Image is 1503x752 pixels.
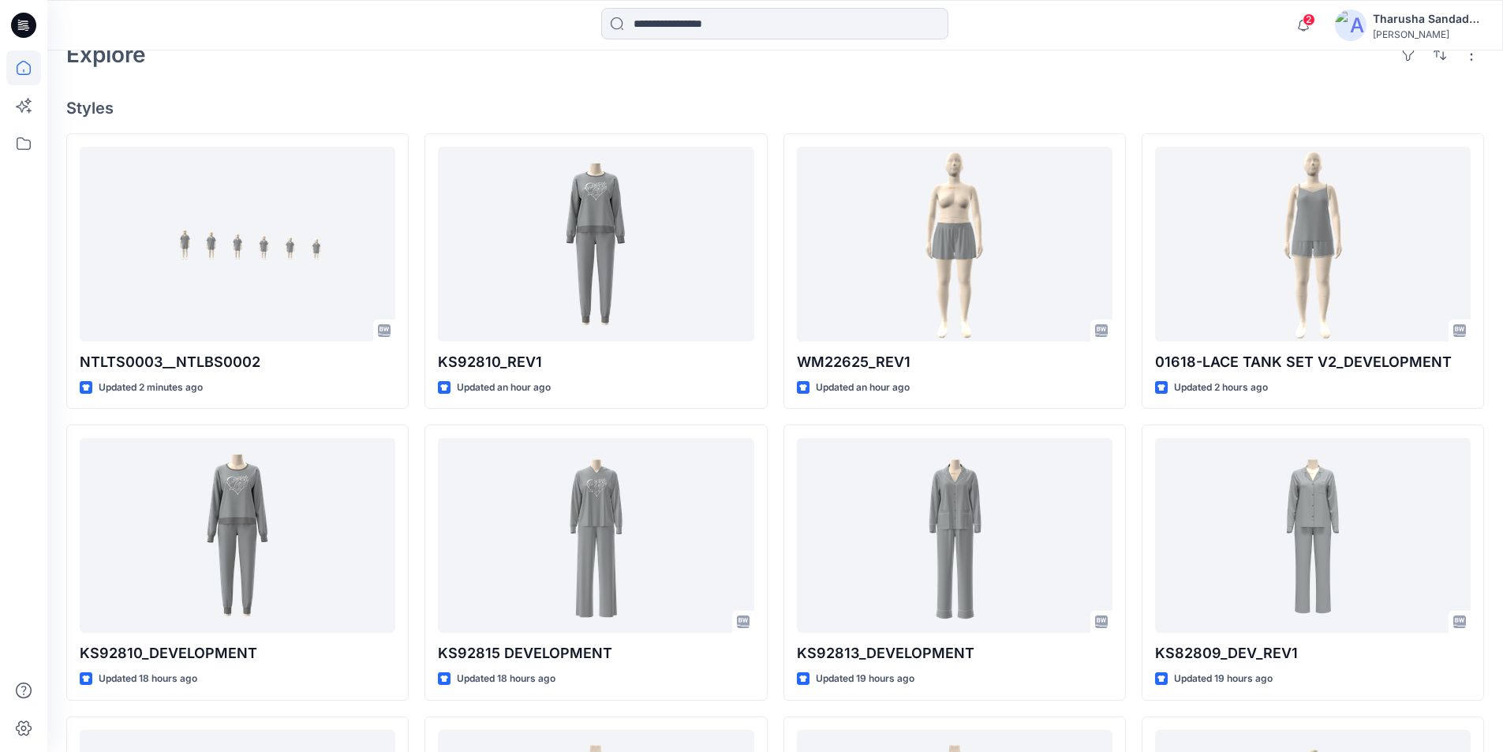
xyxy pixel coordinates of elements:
p: Updated 18 hours ago [457,671,555,687]
p: Updated 18 hours ago [99,671,197,687]
p: WM22625_REV1 [797,351,1112,373]
p: Updated 2 hours ago [1174,380,1268,396]
p: KS82809_DEV_REV1 [1155,642,1471,664]
a: KS92810_DEVELOPMENT [80,438,395,633]
a: KS92813_DEVELOPMENT [797,438,1112,633]
p: Updated an hour ago [457,380,551,396]
p: Updated 19 hours ago [816,671,914,687]
a: WM22625_REV1 [797,147,1112,342]
p: Updated 2 minutes ago [99,380,203,396]
div: Tharusha Sandadeepa [1373,9,1483,28]
a: NTLTS0003__NTLBS0002 [80,147,395,342]
p: KS92810_DEVELOPMENT [80,642,395,664]
a: KS92815 DEVELOPMENT [438,438,753,633]
img: avatar [1335,9,1367,41]
a: 01618-LACE TANK SET V2_DEVELOPMENT [1155,147,1471,342]
a: KS92810_REV1 [438,147,753,342]
p: KS92815 DEVELOPMENT [438,642,753,664]
p: Updated 19 hours ago [1174,671,1273,687]
span: 2 [1303,13,1315,26]
div: [PERSON_NAME] [1373,28,1483,40]
p: KS92813_DEVELOPMENT [797,642,1112,664]
p: 01618-LACE TANK SET V2_DEVELOPMENT [1155,351,1471,373]
a: KS82809_DEV_REV1 [1155,438,1471,633]
p: NTLTS0003__NTLBS0002 [80,351,395,373]
p: KS92810_REV1 [438,351,753,373]
p: Updated an hour ago [816,380,910,396]
h2: Explore [66,42,146,67]
h4: Styles [66,99,1484,118]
